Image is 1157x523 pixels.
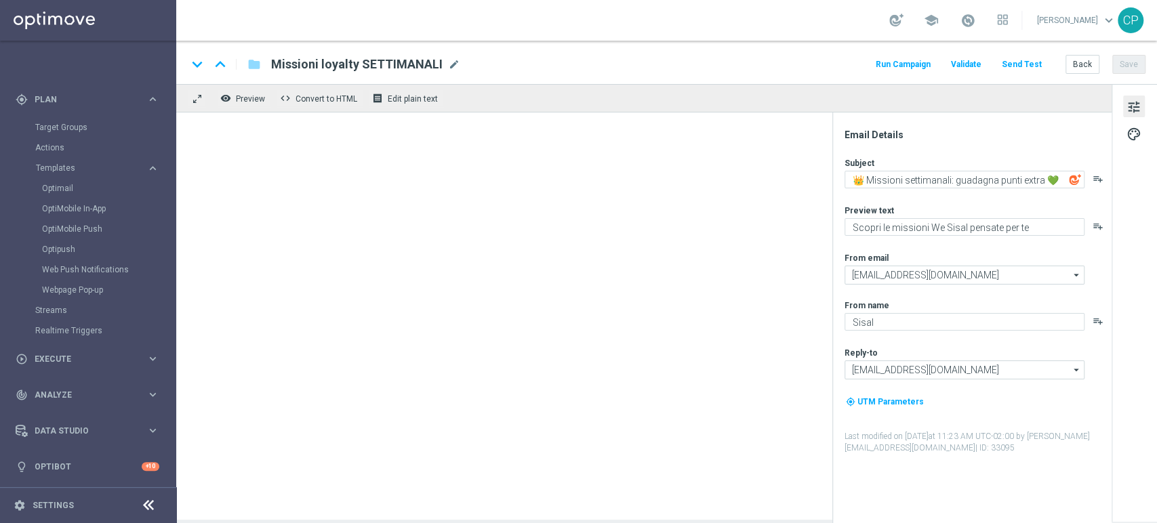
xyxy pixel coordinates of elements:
[845,348,878,358] label: Reply-to
[35,448,142,484] a: Optibot
[142,462,159,471] div: +10
[35,320,175,341] div: Realtime Triggers
[35,305,141,316] a: Streams
[217,89,271,107] button: remove_red_eye Preview
[845,266,1084,285] input: Select
[16,389,28,401] i: track_changes
[1093,173,1103,184] button: playlist_add
[845,394,925,409] button: my_location UTM Parameters
[1070,361,1084,379] i: arrow_drop_down
[42,280,175,300] div: Webpage Pop-up
[35,163,160,173] button: Templates keyboard_arrow_right
[35,391,146,399] span: Analyze
[1123,96,1145,117] button: tune
[42,239,175,259] div: Optipush
[16,353,28,365] i: play_circle_outline
[146,388,159,401] i: keyboard_arrow_right
[15,390,160,400] button: track_changes Analyze keyboard_arrow_right
[42,244,141,255] a: Optipush
[35,158,175,300] div: Templates
[16,353,146,365] div: Execute
[42,219,175,239] div: OptiMobile Push
[35,300,175,320] div: Streams
[1065,55,1099,74] button: Back
[16,93,28,106] i: gps_fixed
[42,285,141,295] a: Webpage Pop-up
[146,162,159,175] i: keyboard_arrow_right
[1093,316,1103,327] button: playlist_add
[42,198,175,219] div: OptiMobile In-App
[924,13,939,28] span: school
[845,300,889,311] label: From name
[1118,7,1143,33] div: CP
[1112,55,1145,74] button: Save
[36,164,146,172] div: Templates
[35,427,146,435] span: Data Studio
[271,56,443,72] span: Missioni loyalty SETTIMANALI
[1126,125,1141,143] span: palette
[35,325,141,336] a: Realtime Triggers
[949,56,983,74] button: Validate
[845,253,889,264] label: From email
[16,448,159,484] div: Optibot
[951,60,981,69] span: Validate
[35,96,146,104] span: Plan
[210,54,230,75] i: keyboard_arrow_up
[1093,221,1103,232] button: playlist_add
[280,93,291,104] span: code
[16,425,146,437] div: Data Studio
[296,94,357,104] span: Convert to HTML
[42,224,141,234] a: OptiMobile Push
[975,443,1015,453] span: | ID: 33095
[1101,13,1116,28] span: keyboard_arrow_down
[146,352,159,365] i: keyboard_arrow_right
[1000,56,1044,74] button: Send Test
[388,94,438,104] span: Edit plain text
[15,94,160,105] button: gps_fixed Plan keyboard_arrow_right
[246,54,262,75] button: folder
[15,425,160,436] button: Data Studio keyboard_arrow_right
[15,354,160,364] button: play_circle_outline Execute keyboard_arrow_right
[16,389,146,401] div: Analyze
[35,117,175,138] div: Target Groups
[16,461,28,473] i: lightbulb
[33,501,74,509] a: Settings
[35,138,175,158] div: Actions
[35,142,141,153] a: Actions
[845,431,1110,454] label: Last modified on [DATE] at 11:23 AM UTC-02:00 by [PERSON_NAME][EMAIL_ADDRESS][DOMAIN_NAME]
[236,94,265,104] span: Preview
[35,355,146,363] span: Execute
[857,397,924,406] span: UTM Parameters
[372,93,383,104] i: receipt
[1126,98,1141,116] span: tune
[845,129,1110,141] div: Email Details
[15,461,160,472] button: lightbulb Optibot +10
[146,424,159,437] i: keyboard_arrow_right
[36,164,133,172] span: Templates
[1036,10,1118,30] a: [PERSON_NAME]keyboard_arrow_down
[220,93,231,104] i: remove_red_eye
[845,158,874,169] label: Subject
[1069,173,1081,186] img: optiGenie.svg
[845,205,894,216] label: Preview text
[187,54,207,75] i: keyboard_arrow_down
[369,89,444,107] button: receipt Edit plain text
[247,56,261,72] i: folder
[1123,123,1145,144] button: palette
[14,499,26,511] i: settings
[16,93,146,106] div: Plan
[42,178,175,198] div: Optimail
[42,183,141,194] a: Optimail
[42,203,141,214] a: OptiMobile In-App
[846,397,855,406] i: my_location
[845,360,1084,379] input: Select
